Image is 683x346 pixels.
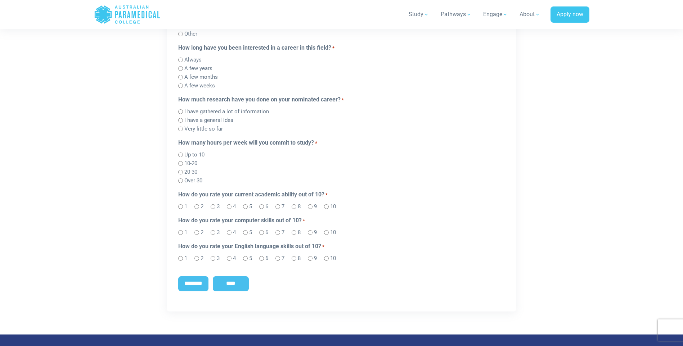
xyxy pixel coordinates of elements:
[265,228,268,237] label: 6
[330,228,336,237] label: 10
[265,202,268,211] label: 6
[178,216,505,225] legend: How do you rate your computer skills out of 10?
[298,254,301,263] label: 8
[217,254,220,263] label: 3
[298,202,301,211] label: 8
[233,202,236,211] label: 4
[184,108,269,116] label: I have gathered a lot of information
[249,254,252,263] label: 5
[404,4,433,24] a: Study
[184,82,215,90] label: A few weeks
[184,202,187,211] label: 1
[178,95,505,104] legend: How much research have you done on your nominated career?
[314,254,317,263] label: 9
[201,254,203,263] label: 2
[233,228,236,237] label: 4
[184,168,197,176] label: 20-30
[314,228,317,237] label: 9
[249,228,252,237] label: 5
[249,202,252,211] label: 5
[282,228,284,237] label: 7
[265,254,268,263] label: 6
[178,44,505,52] legend: How long have you been interested in a career in this field?
[201,202,203,211] label: 2
[282,254,284,263] label: 7
[330,254,336,263] label: 10
[184,30,197,38] label: Other
[436,4,476,24] a: Pathways
[184,177,202,185] label: Over 30
[217,202,220,211] label: 3
[184,73,218,81] label: A few months
[184,116,233,124] label: I have a general idea
[551,6,589,23] a: Apply now
[479,4,512,24] a: Engage
[314,202,317,211] label: 9
[233,254,236,263] label: 4
[178,190,505,199] legend: How do you rate your current academic ability out of 10?
[184,125,223,133] label: Very little so far
[330,202,336,211] label: 10
[184,56,202,64] label: Always
[515,4,545,24] a: About
[298,228,301,237] label: 8
[178,242,505,251] legend: How do you rate your English language skills out of 10?
[201,228,203,237] label: 2
[94,3,161,26] a: Australian Paramedical College
[282,202,284,211] label: 7
[184,151,205,159] label: Up to 10
[184,159,197,168] label: 10-20
[184,254,187,263] label: 1
[217,228,220,237] label: 3
[184,64,212,73] label: A few years
[184,228,187,237] label: 1
[178,138,505,147] legend: How many hours per week will you commit to study?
